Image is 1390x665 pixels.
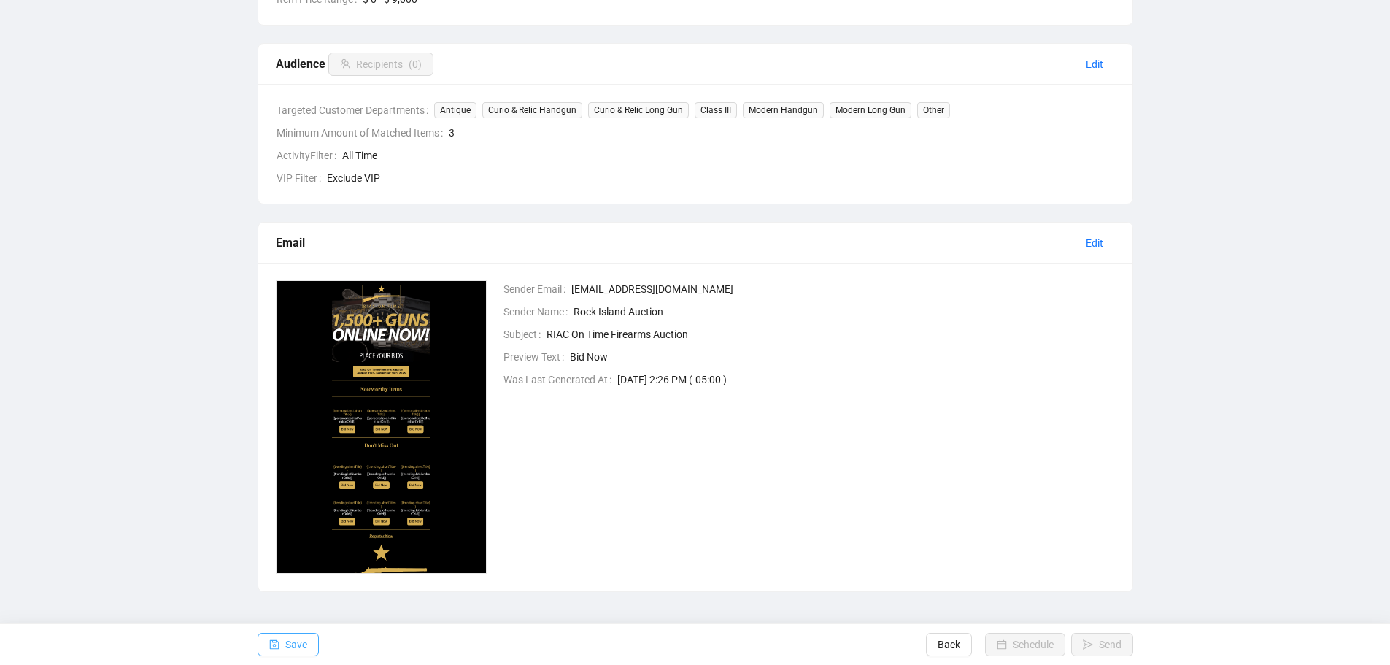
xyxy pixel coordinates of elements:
span: Exclude VIP [327,170,1115,186]
span: All Time [342,147,1115,164]
span: Targeted Customer Departments [277,102,434,118]
span: save [269,639,279,650]
span: Sender Email [503,281,571,297]
span: Sender Name [503,304,574,320]
span: [DATE] 2:26 PM (-05:00 ) [617,372,1115,388]
button: Back [926,633,972,656]
span: Was Last Generated At [503,372,617,388]
span: Class III [695,102,737,118]
span: Modern Handgun [743,102,824,118]
span: Back [938,624,960,665]
span: Preview Text [503,349,570,365]
span: Antique [434,102,476,118]
span: Curio & Relic Long Gun [588,102,689,118]
span: Modern Long Gun [830,102,911,118]
img: 1757015862362-lKJOwyRa4Z8SbeUV.png [276,280,487,574]
button: Edit [1074,231,1115,255]
button: Recipients(0) [328,53,433,76]
span: ActivityFilter [277,147,342,164]
span: RIAC On Time Firearms Auction [547,326,1115,342]
button: Save [258,633,319,656]
span: VIP Filter [277,170,327,186]
span: Curio & Relic Handgun [482,102,582,118]
button: Schedule [985,633,1065,656]
span: [EMAIL_ADDRESS][DOMAIN_NAME] [571,281,1115,297]
span: Rock Island Auction [574,304,1115,320]
div: Email [276,234,1074,252]
span: Audience [276,57,433,71]
span: Edit [1086,56,1103,72]
span: Minimum Amount of Matched Items [277,125,449,141]
span: Save [285,624,307,665]
span: 3 [449,125,1115,141]
span: Other [917,102,950,118]
span: Subject [503,326,547,342]
button: Edit [1074,53,1115,76]
span: Edit [1086,235,1103,251]
span: Bid Now [570,349,1115,365]
button: Send [1071,633,1133,656]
